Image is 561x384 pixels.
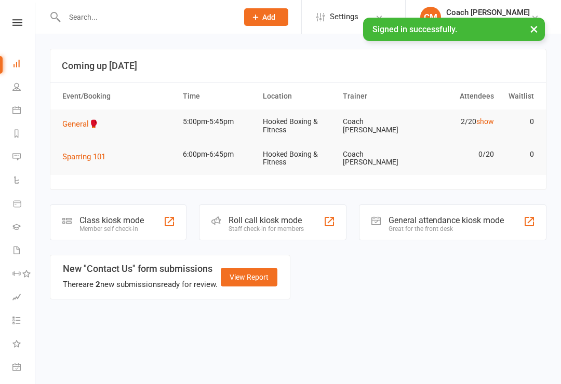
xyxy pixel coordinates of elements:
th: Event/Booking [58,83,178,109]
a: Assessments [12,286,36,310]
a: Calendar [12,100,36,123]
a: Product Sales [12,193,36,216]
h3: New "Contact Us" form submissions [63,264,218,274]
th: Attendees [418,83,498,109]
div: Roll call kiosk mode [229,215,304,225]
span: Settings [330,5,358,29]
span: Signed in successfully. [372,24,457,34]
a: Reports [12,123,36,146]
th: Time [178,83,258,109]
div: Hooked Boxing & Fitness [446,17,530,26]
span: General🥊 [62,119,99,129]
td: 0 [499,109,539,134]
div: Class kiosk mode [79,215,144,225]
td: Hooked Boxing & Fitness [258,142,338,175]
div: Great for the front desk [389,225,504,232]
span: Add [262,13,275,21]
h3: Coming up [DATE] [62,61,535,71]
input: Search... [61,10,231,24]
td: Coach [PERSON_NAME] [338,142,418,175]
th: Trainer [338,83,418,109]
div: Member self check-in [79,225,144,232]
td: Hooked Boxing & Fitness [258,109,338,142]
a: People [12,76,36,100]
a: General attendance kiosk mode [12,356,36,380]
a: show [476,117,494,126]
td: Coach [PERSON_NAME] [338,109,418,142]
td: 0/20 [418,142,498,167]
td: 0 [499,142,539,167]
th: Location [258,83,338,109]
button: Sparring 101 [62,150,113,163]
span: Sparring 101 [62,152,105,161]
a: Dashboard [12,53,36,76]
div: Staff check-in for members [229,225,304,232]
button: × [525,18,543,40]
th: Waitlist [499,83,539,109]
strong: 2 [96,280,100,289]
td: 5:00pm-5:45pm [178,109,258,134]
div: Coach [PERSON_NAME] [446,8,530,17]
button: Add [244,8,288,26]
div: CM [420,7,441,28]
div: General attendance kiosk mode [389,215,504,225]
a: What's New [12,333,36,356]
td: 2/20 [418,109,498,134]
a: View Report [221,268,277,286]
td: 6:00pm-6:45pm [178,142,258,167]
div: There are new submissions ready for review. [63,278,218,291]
button: General🥊 [62,118,106,130]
